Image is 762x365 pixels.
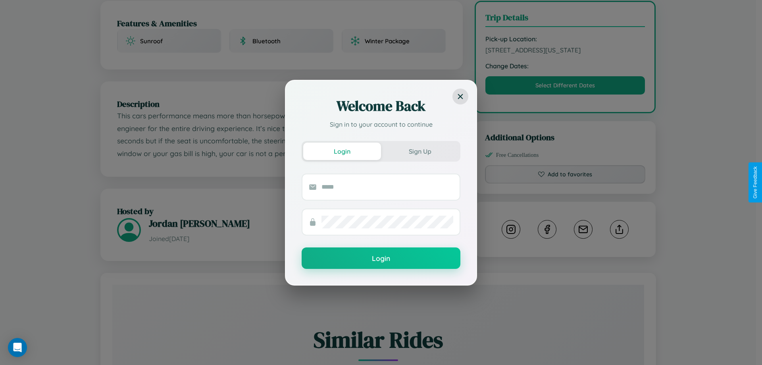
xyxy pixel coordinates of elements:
div: Open Intercom Messenger [8,338,27,357]
button: Login [303,143,381,160]
p: Sign in to your account to continue [302,120,460,129]
div: Give Feedback [752,166,758,199]
button: Login [302,247,460,269]
h2: Welcome Back [302,97,460,116]
button: Sign Up [381,143,459,160]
